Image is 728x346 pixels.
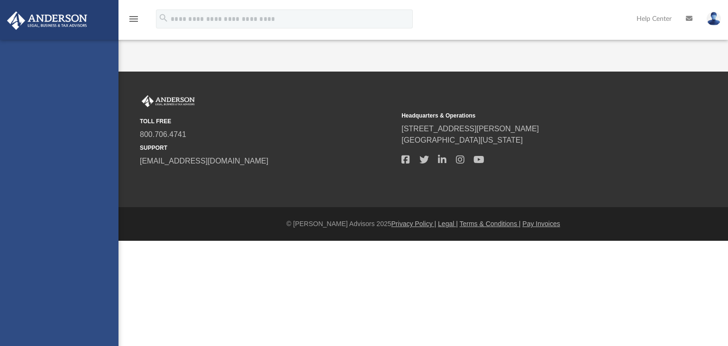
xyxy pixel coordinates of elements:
[118,219,728,229] div: © [PERSON_NAME] Advisors 2025
[128,18,139,25] a: menu
[128,13,139,25] i: menu
[522,220,560,228] a: Pay Invoices
[140,144,395,152] small: SUPPORT
[438,220,458,228] a: Legal |
[401,125,539,133] a: [STREET_ADDRESS][PERSON_NAME]
[140,95,197,108] img: Anderson Advisors Platinum Portal
[140,157,268,165] a: [EMAIL_ADDRESS][DOMAIN_NAME]
[707,12,721,26] img: User Pic
[158,13,169,23] i: search
[140,117,395,126] small: TOLL FREE
[401,136,523,144] a: [GEOGRAPHIC_DATA][US_STATE]
[391,220,437,228] a: Privacy Policy |
[4,11,90,30] img: Anderson Advisors Platinum Portal
[140,130,186,138] a: 800.706.4741
[401,111,656,120] small: Headquarters & Operations
[460,220,521,228] a: Terms & Conditions |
